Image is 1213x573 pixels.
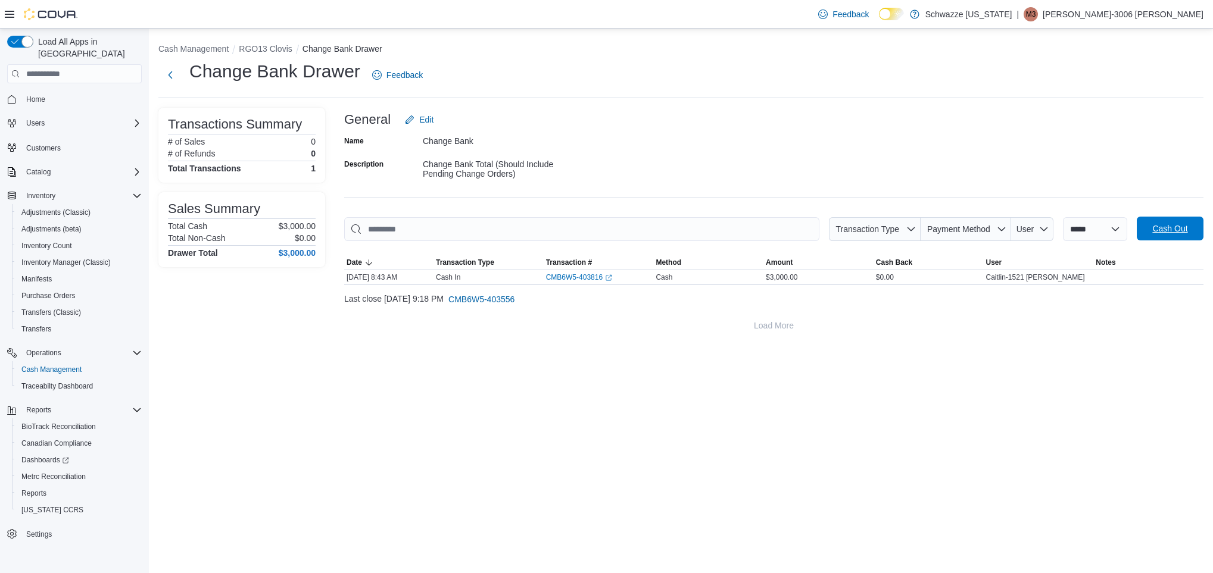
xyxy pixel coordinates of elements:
[17,272,142,286] span: Manifests
[21,422,96,431] span: BioTrack Reconciliation
[12,254,146,271] button: Inventory Manager (Classic)
[656,258,681,267] span: Method
[26,530,52,539] span: Settings
[279,248,316,258] h4: $3,000.00
[544,255,654,270] button: Transaction #
[1011,217,1053,241] button: User
[344,255,434,270] button: Date
[21,291,76,300] span: Purchase Orders
[12,485,146,502] button: Reports
[21,224,82,234] span: Adjustments (beta)
[21,324,51,334] span: Transfers
[303,44,382,54] button: Change Bank Drawer
[12,271,146,287] button: Manifests
[1024,7,1038,21] div: Marisa-3006 Romero
[546,273,612,282] a: CMB6W5-403816External link
[168,233,226,243] h6: Total Non-Cash
[17,255,142,270] span: Inventory Manager (Classic)
[17,222,142,236] span: Adjustments (beta)
[763,255,874,270] button: Amount
[2,90,146,108] button: Home
[12,204,146,221] button: Adjustments (Classic)
[26,143,61,153] span: Customers
[766,258,793,267] span: Amount
[21,472,86,481] span: Metrc Reconciliation
[21,189,142,203] span: Inventory
[17,205,95,220] a: Adjustments (Classic)
[367,63,428,87] a: Feedback
[12,452,146,468] a: Dashboards
[168,202,260,216] h3: Sales Summary
[17,322,56,336] a: Transfers
[423,155,582,179] div: Change Bank Total (Should Include Pending Change Orders)
[17,503,88,517] a: [US_STATE] CCRS
[17,469,91,484] a: Metrc Reconciliation
[984,255,1094,270] button: User
[21,455,69,465] span: Dashboards
[1093,255,1203,270] button: Notes
[653,255,763,270] button: Method
[876,258,912,267] span: Cash Back
[754,320,794,331] span: Load More
[168,248,218,258] h4: Drawer Total
[12,304,146,321] button: Transfers (Classic)
[21,140,142,155] span: Customers
[12,321,146,337] button: Transfers
[813,2,874,26] a: Feedback
[927,224,990,234] span: Payment Method
[436,258,494,267] span: Transaction Type
[311,164,316,173] h4: 1
[26,191,55,201] span: Inventory
[925,7,1012,21] p: Schwazze [US_STATE]
[434,255,544,270] button: Transaction Type
[21,165,55,179] button: Catalog
[835,224,899,234] span: Transaction Type
[26,95,45,104] span: Home
[21,208,91,217] span: Adjustments (Classic)
[17,255,116,270] a: Inventory Manager (Classic)
[436,273,460,282] p: Cash In
[24,8,77,20] img: Cova
[2,402,146,418] button: Reports
[1016,224,1034,234] span: User
[21,116,49,130] button: Users
[17,362,142,377] span: Cash Management
[17,239,142,253] span: Inventory Count
[21,274,52,284] span: Manifests
[21,489,46,498] span: Reports
[21,189,60,203] button: Inventory
[1096,258,1115,267] span: Notes
[12,237,146,254] button: Inventory Count
[21,258,111,267] span: Inventory Manager (Classic)
[21,92,142,107] span: Home
[347,258,362,267] span: Date
[17,379,98,393] a: Traceabilty Dashboard
[12,287,146,304] button: Purchase Orders
[17,503,142,517] span: Washington CCRS
[17,419,101,434] a: BioTrack Reconciliation
[423,131,582,146] div: Change Bank
[26,348,61,358] span: Operations
[17,486,142,500] span: Reports
[12,418,146,435] button: BioTrack Reconciliation
[1152,223,1187,234] span: Cash Out
[419,114,434,126] span: Edit
[168,117,302,131] h3: Transactions Summary
[17,453,142,467] span: Dashboards
[986,273,1085,282] span: Caitlin-1521 [PERSON_NAME]
[17,289,80,303] a: Purchase Orders
[1016,7,1019,21] p: |
[17,379,142,393] span: Traceabilty Dashboard
[17,305,86,320] a: Transfers (Classic)
[344,136,364,146] label: Name
[2,139,146,156] button: Customers
[829,217,921,241] button: Transaction Type
[17,486,51,500] a: Reports
[344,314,1203,337] button: Load More
[189,60,360,83] h1: Change Bank Drawer
[832,8,869,20] span: Feedback
[448,293,514,305] span: CMB6W5-403556
[546,258,592,267] span: Transaction #
[986,258,1002,267] span: User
